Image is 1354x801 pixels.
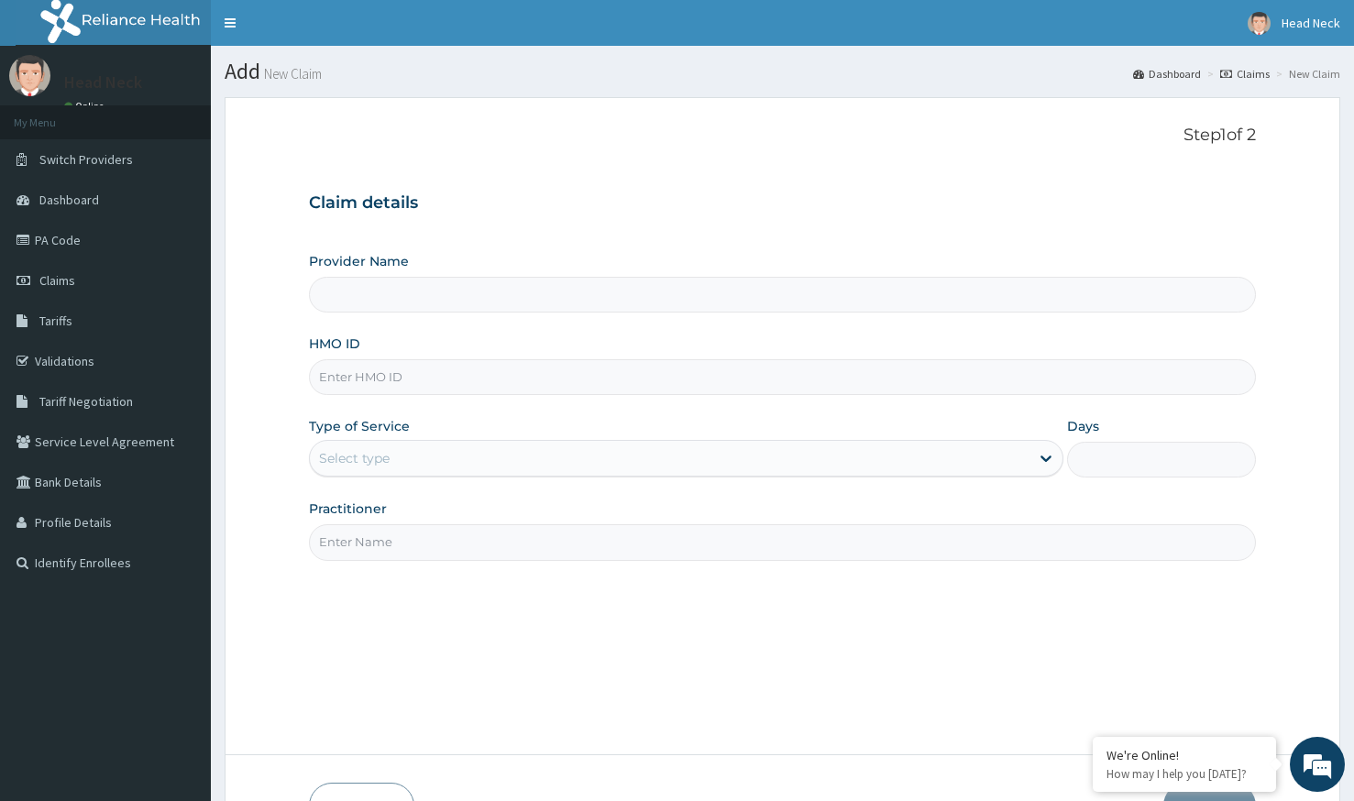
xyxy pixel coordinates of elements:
[1248,12,1271,35] img: User Image
[9,55,50,96] img: User Image
[1106,747,1262,763] div: We're Online!
[309,359,1256,395] input: Enter HMO ID
[309,193,1256,214] h3: Claim details
[39,393,133,410] span: Tariff Negotiation
[1067,417,1099,435] label: Days
[39,313,72,329] span: Tariffs
[225,60,1340,83] h1: Add
[1133,66,1201,82] a: Dashboard
[309,524,1256,560] input: Enter Name
[1220,66,1270,82] a: Claims
[1282,15,1340,31] span: Head Neck
[309,335,360,353] label: HMO ID
[260,67,322,81] small: New Claim
[1106,766,1262,782] p: How may I help you today?
[309,417,410,435] label: Type of Service
[64,100,108,113] a: Online
[39,151,133,168] span: Switch Providers
[39,192,99,208] span: Dashboard
[319,449,390,467] div: Select type
[39,272,75,289] span: Claims
[309,252,409,270] label: Provider Name
[64,74,142,91] p: Head Neck
[309,499,387,518] label: Practitioner
[1271,66,1340,82] li: New Claim
[309,126,1256,146] p: Step 1 of 2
